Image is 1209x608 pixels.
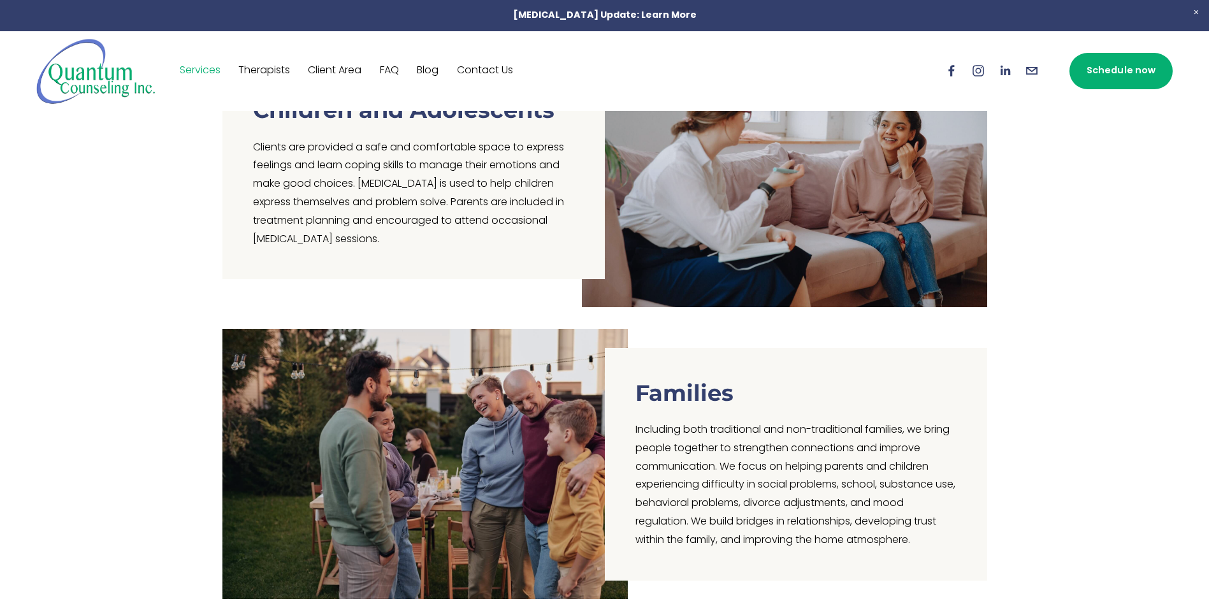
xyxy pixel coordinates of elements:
p: Clients are provided a safe and comfortable space to express feelings and learn coping skills to ... [253,139,574,249]
a: LinkedIn [998,64,1012,78]
a: FAQ [380,61,399,81]
img: Quantum Counseling Inc. | Change starts here. [36,38,156,105]
h3: Families [635,379,734,407]
a: Services [180,61,221,81]
a: Instagram [971,64,985,78]
p: Including both traditional and non-traditional families, we bring people together to strengthen c... [635,421,957,550]
a: Client Area [308,61,361,81]
a: Contact Us [457,61,513,81]
a: Facebook [945,64,959,78]
a: Blog [417,61,438,81]
a: Therapists [238,61,290,81]
a: Schedule now [1069,53,1173,89]
a: info@quantumcounselinginc.com [1025,64,1039,78]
